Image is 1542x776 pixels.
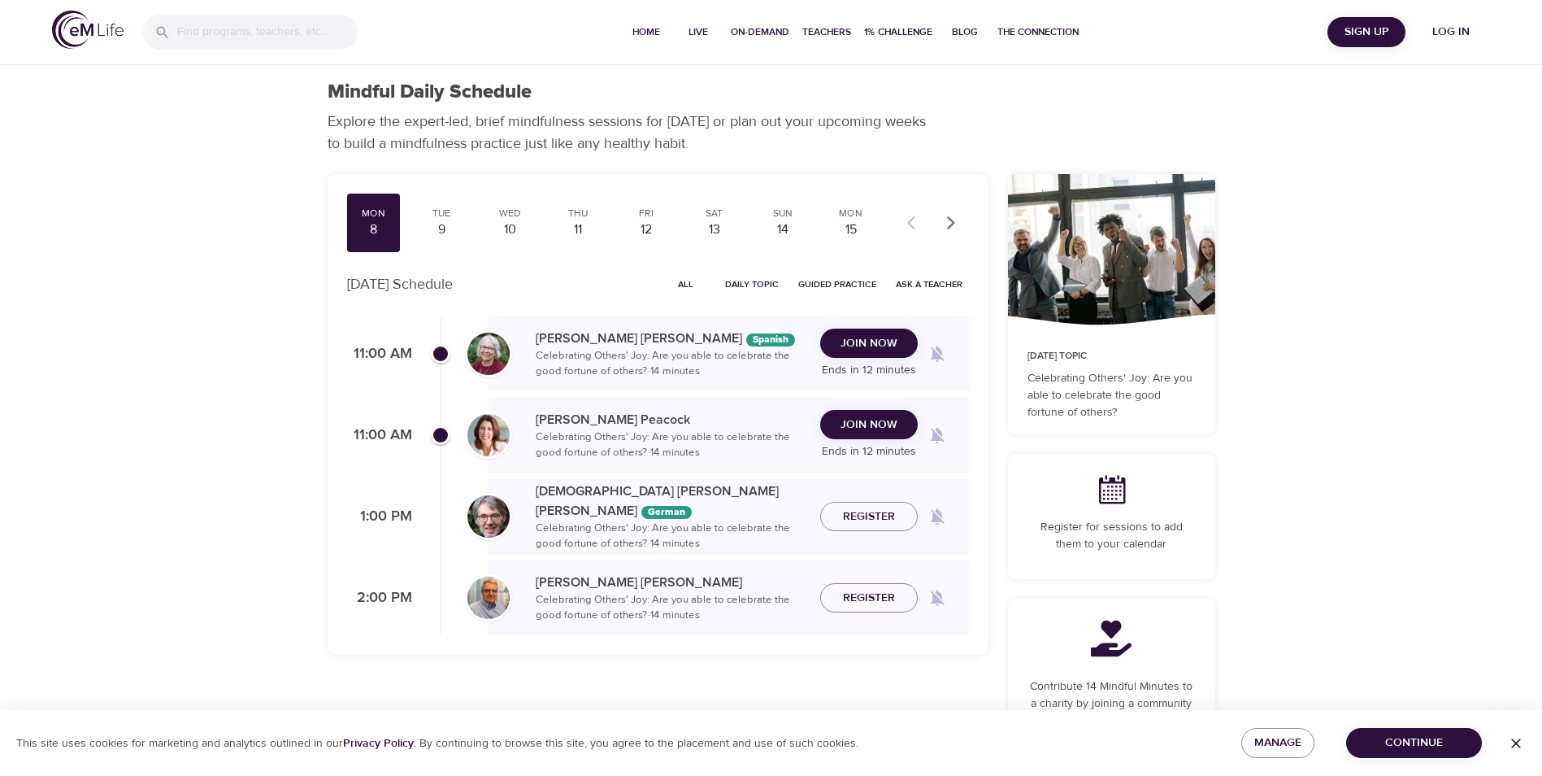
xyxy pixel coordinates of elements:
[997,24,1079,41] span: The Connection
[820,410,918,440] button: Join Now
[820,443,918,460] p: Ends in 12 minutes
[694,207,735,220] div: Sat
[347,425,412,447] p: 11:00 AM
[536,429,807,461] p: Celebrating Others' Joy: Are you able to celebrate the good fortune of others? · 14 minutes
[467,577,510,619] img: Roger%20Nolan%20Headshot.jpg
[896,277,962,292] span: Ask a Teacher
[889,272,969,297] button: Ask a Teacher
[843,588,895,608] span: Register
[1412,17,1490,47] button: Log in
[843,507,895,527] span: Register
[558,207,598,220] div: Thu
[626,207,667,220] div: Fri
[1254,733,1301,753] span: Manage
[347,587,412,609] p: 2:00 PM
[820,502,918,532] button: Register
[536,348,807,380] p: Celebrating Others' Joy: Are you able to celebrate the good fortune of others? · 14 minutes
[641,506,692,519] div: The episodes in this programs will be in German
[731,24,789,41] span: On-Demand
[762,220,803,239] div: 14
[1346,728,1482,758] button: Continue
[820,583,918,613] button: Register
[1359,733,1469,753] span: Continue
[328,81,532,104] h1: Mindful Daily Schedule
[536,482,807,521] p: [DEMOGRAPHIC_DATA] [PERSON_NAME] [PERSON_NAME]
[762,207,803,220] div: Sun
[626,220,667,239] div: 12
[1027,519,1196,553] p: Register for sessions to add them to your calendar
[746,334,795,347] div: The episodes in this programs will be in Spanish
[558,220,598,239] div: 11
[347,343,412,365] p: 11:00 AM
[1418,22,1483,42] span: Log in
[792,272,883,297] button: Guided Practice
[1334,22,1399,42] span: Sign Up
[536,521,807,552] p: Celebrating Others' Joy: Are you able to celebrate the good fortune of others? · 14 minutes
[945,24,984,41] span: Blog
[421,207,462,220] div: Tue
[467,333,510,375] img: Bernice_Moore_min.jpg
[918,334,957,373] span: Remind me when a class goes live every Monday at 11:00 AM
[177,15,358,50] input: Find programs, teachers, etc...
[679,24,718,41] span: Live
[802,24,851,41] span: Teachers
[1027,370,1196,421] p: Celebrating Others' Joy: Are you able to celebrate the good fortune of others?
[840,415,897,435] span: Join Now
[328,111,937,155] p: Explore the expert-led, brief mindfulness sessions for [DATE] or plan out your upcoming weeks to ...
[840,334,897,354] span: Join Now
[52,11,124,49] img: logo
[1327,17,1405,47] button: Sign Up
[421,220,462,239] div: 9
[667,277,706,292] span: All
[831,220,871,239] div: 15
[719,272,785,297] button: Daily Topic
[1027,349,1196,364] p: [DATE] Topic
[354,207,394,220] div: Mon
[820,362,918,379] p: Ends in 12 minutes
[725,277,779,292] span: Daily Topic
[536,573,807,592] p: [PERSON_NAME] [PERSON_NAME]
[918,497,957,536] span: Remind me when a class goes live every Monday at 1:00 PM
[347,506,412,528] p: 1:00 PM
[694,220,735,239] div: 13
[820,329,918,359] button: Join Now
[660,272,712,297] button: All
[489,207,530,220] div: Wed
[467,414,510,456] img: Susan_Peacock-min.jpg
[536,592,807,624] p: Celebrating Others' Joy: Are you able to celebrate the good fortune of others? · 14 minutes
[1241,728,1314,758] button: Manage
[798,277,876,292] span: Guided Practice
[918,578,957,617] span: Remind me when a class goes live every Monday at 2:00 PM
[536,410,807,429] p: [PERSON_NAME] Peacock
[354,220,394,239] div: 8
[918,416,957,455] span: Remind me when a class goes live every Monday at 11:00 AM
[347,273,453,295] p: [DATE] Schedule
[536,329,807,348] p: [PERSON_NAME] [PERSON_NAME]
[864,24,932,41] span: 1% Challenge
[489,220,530,239] div: 10
[627,24,666,41] span: Home
[1027,678,1196,730] p: Contribute 14 Mindful Minutes to a charity by joining a community and completing this program.
[831,207,871,220] div: Mon
[467,495,510,538] img: Christian%20L%C3%BCtke%20W%C3%B6stmann.png
[343,736,414,751] a: Privacy Policy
